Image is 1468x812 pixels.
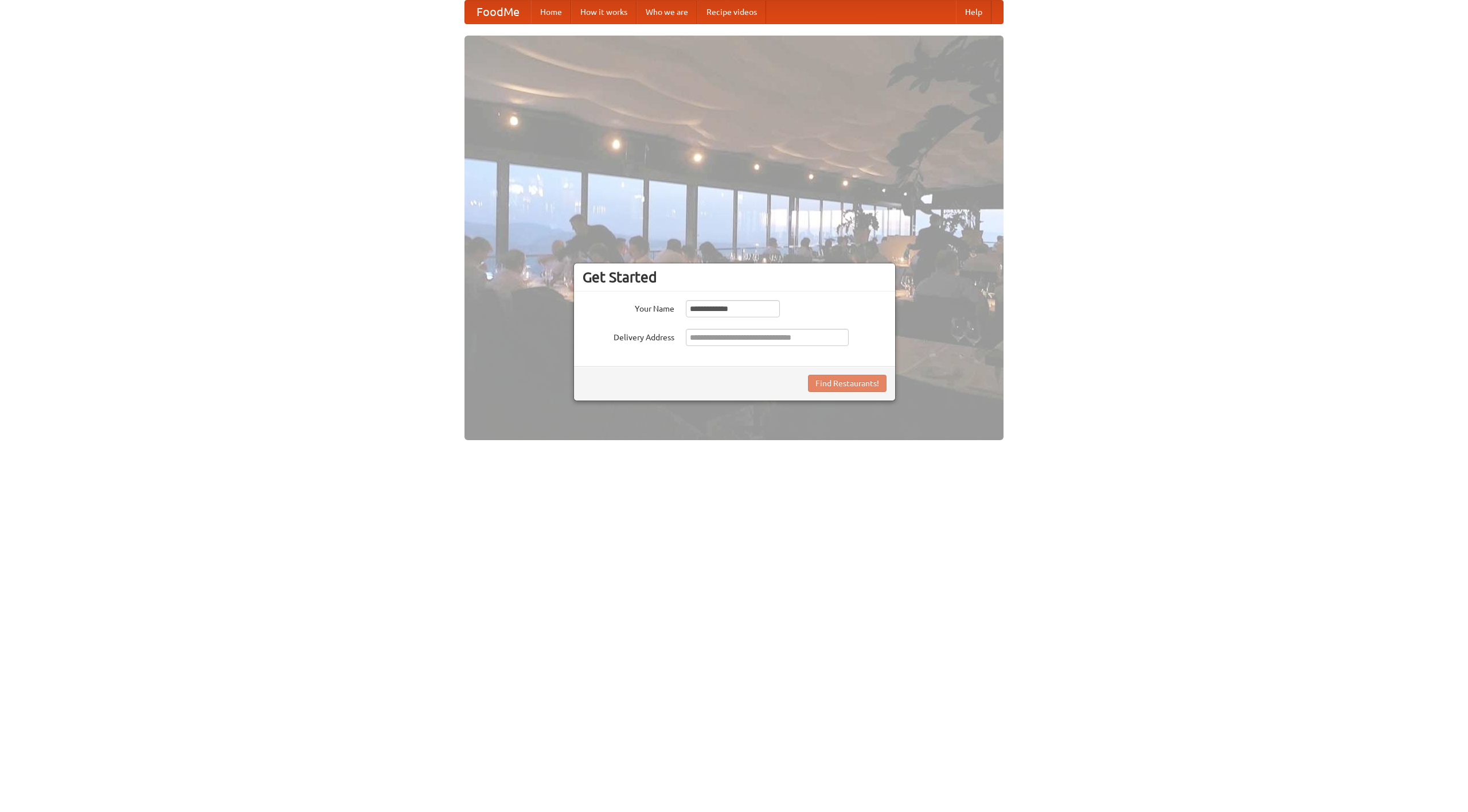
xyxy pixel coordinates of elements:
a: How it works [571,1,637,24]
h3: Get Started [583,269,887,286]
a: Home [531,1,571,24]
a: Who we are [637,1,697,24]
a: FoodMe [465,1,531,24]
button: Find Restaurants! [808,375,887,392]
label: Delivery Address [583,329,674,343]
a: Recipe videos [697,1,766,24]
a: Help [956,1,991,24]
label: Your Name [583,300,674,314]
